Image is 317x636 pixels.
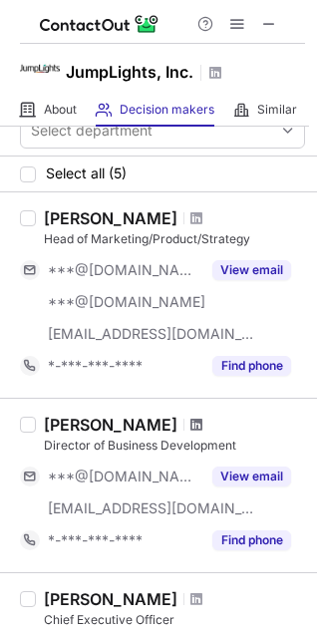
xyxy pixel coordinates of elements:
img: 80fc50c446b9a94237f72e8f3a5796b6 [20,49,60,89]
div: [PERSON_NAME] [44,208,177,228]
span: ***@[DOMAIN_NAME] [48,261,200,279]
span: [EMAIL_ADDRESS][DOMAIN_NAME] [48,325,255,343]
span: Select all (5) [46,165,127,181]
span: ***@[DOMAIN_NAME] [48,468,200,485]
button: Reveal Button [212,260,291,280]
span: ***@[DOMAIN_NAME] [48,293,205,311]
button: Reveal Button [212,530,291,550]
div: [PERSON_NAME] [44,589,177,609]
img: ContactOut v5.3.10 [40,12,159,36]
div: Select department [31,121,153,141]
h1: JumpLights, Inc. [66,60,193,84]
span: [EMAIL_ADDRESS][DOMAIN_NAME] [48,499,255,517]
div: Head of Marketing/Product/Strategy [44,230,305,248]
div: Director of Business Development [44,437,305,455]
div: Chief Executive Officer [44,611,305,629]
button: Reveal Button [212,467,291,486]
button: Reveal Button [212,356,291,376]
span: Similar [257,102,297,118]
span: About [44,102,77,118]
div: [PERSON_NAME] [44,415,177,435]
span: Decision makers [120,102,214,118]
